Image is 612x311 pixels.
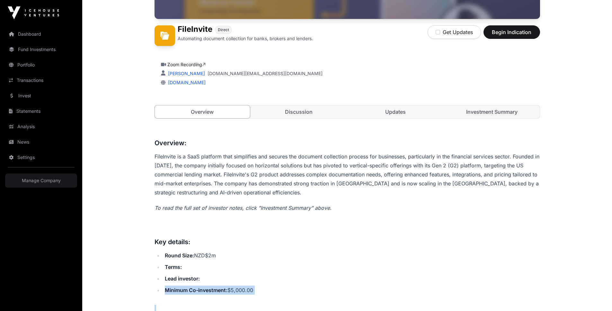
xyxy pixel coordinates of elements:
p: Automating document collection for banks, brokers and lenders. [178,35,313,42]
li: NZD$2m [163,251,540,260]
a: Portfolio [5,58,77,72]
a: Manage Company [5,173,77,188]
strong: : [198,275,200,282]
strong: Terms: [165,264,182,270]
h3: Key details: [155,237,540,247]
a: [DOMAIN_NAME] [165,80,206,85]
button: Get Updates [428,25,481,39]
em: To read the full set of investor notes, click "Investment Summary" above. [155,205,332,211]
strong: Lead investor [165,275,198,282]
a: Invest [5,89,77,103]
a: Investment Summary [444,105,540,118]
a: Settings [5,150,77,164]
a: Discussion [251,105,347,118]
strong: Minimum Co-investment: [165,287,227,293]
a: Overview [155,105,251,119]
nav: Tabs [155,105,540,118]
a: Begin Indication [483,32,540,38]
li: $5,000.00 [163,286,540,295]
img: FileInvite [155,25,175,46]
a: News [5,135,77,149]
a: [PERSON_NAME] [167,71,205,76]
a: [DOMAIN_NAME][EMAIL_ADDRESS][DOMAIN_NAME] [208,70,323,77]
img: Icehouse Ventures Logo [8,6,59,19]
iframe: Chat Widget [580,280,612,311]
span: Begin Indication [492,28,532,36]
a: Updates [348,105,443,118]
p: FileInvite is a SaaS platform that simplifies and secures the document collection process for bus... [155,152,540,197]
span: Direct [218,27,229,32]
a: Fund Investments [5,42,77,57]
a: Transactions [5,73,77,87]
a: Dashboard [5,27,77,41]
a: Zoom Recording [167,62,206,67]
h1: FileInvite [178,25,212,34]
strong: Round Size: [165,252,194,259]
a: Analysis [5,120,77,134]
button: Begin Indication [483,25,540,39]
a: Statements [5,104,77,118]
h3: Overview: [155,138,540,148]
